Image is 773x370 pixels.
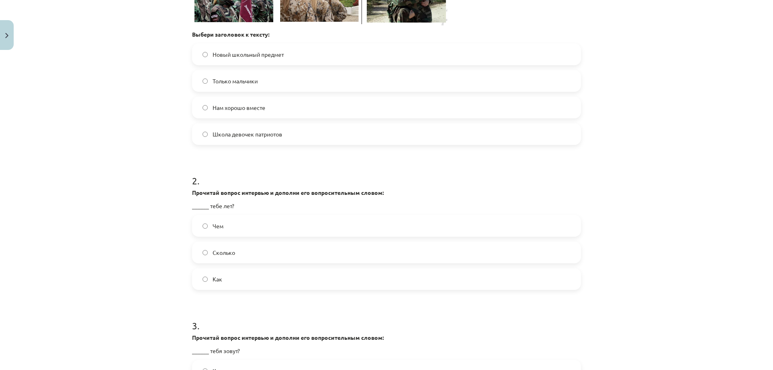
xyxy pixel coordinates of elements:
[192,334,384,341] strong: Прочитай вопрос интервью и дополни его вопросительным словом:
[203,79,208,84] input: Только мальчики
[192,347,581,355] p: ______ тебя зовут?
[192,202,581,210] p: ______ тебе лет?
[192,31,269,38] strong: Выбери заголовок к тексту:
[203,277,208,282] input: Как
[203,105,208,110] input: Нам хорошо вместе
[192,161,581,186] h1: 2 .
[192,189,384,196] strong: Прочитай вопрос интервью и дополни его вопросительным словом:
[203,132,208,137] input: Школа девочек патриотов
[213,248,235,257] span: Сколько
[192,306,581,331] h1: 3 .
[213,77,258,85] span: Только мальчики
[213,50,284,59] span: Новый школьный предмет
[203,223,208,229] input: Чем
[213,130,282,138] span: Школа девочек патриотов
[213,103,265,112] span: Нам хорошо вместе
[213,222,223,230] span: Чем
[5,33,8,38] img: icon-close-lesson-0947bae3869378f0d4975bcd49f059093ad1ed9edebbc8119c70593378902aed.svg
[203,250,208,255] input: Сколько
[203,52,208,57] input: Новый школьный предмет
[213,275,222,283] span: Как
